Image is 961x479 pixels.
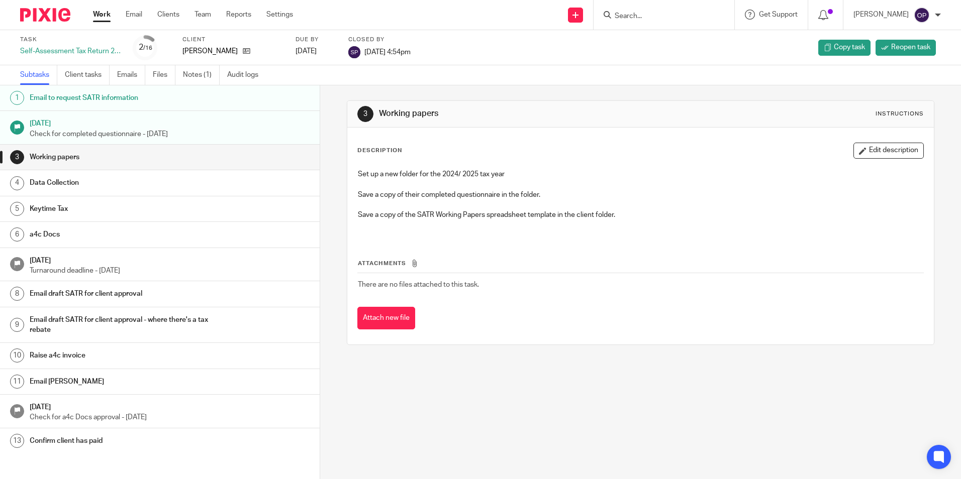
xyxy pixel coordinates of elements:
[227,65,266,85] a: Audit logs
[348,36,411,44] label: Closed by
[157,10,179,20] a: Clients
[10,227,24,242] div: 6
[876,110,924,118] div: Instructions
[266,10,293,20] a: Settings
[226,10,251,20] a: Reports
[358,210,923,220] p: Save a copy of the SATR Working Papers spreadsheet template in the client folder.
[20,46,121,56] div: Self-Assessment Tax Return 2024
[30,90,217,105] h1: Email to request SATR information
[834,42,865,52] span: Copy task
[853,10,909,20] p: [PERSON_NAME]
[139,42,152,53] div: 2
[10,91,24,105] div: 1
[10,176,24,190] div: 4
[65,65,110,85] a: Client tasks
[30,374,217,389] h1: Email [PERSON_NAME]
[20,65,57,85] a: Subtasks
[759,11,798,18] span: Get Support
[30,175,217,190] h1: Data Collection
[30,116,310,129] h1: [DATE]
[30,286,217,301] h1: Email draft SATR for client approval
[358,281,479,288] span: There are no files attached to this task.
[10,202,24,216] div: 5
[143,45,152,51] small: /16
[126,10,142,20] a: Email
[30,400,310,412] h1: [DATE]
[358,169,923,179] p: Set up a new folder for the 2024/ 2025 tax year
[364,48,411,55] span: [DATE] 4:54pm
[10,348,24,363] div: 10
[30,312,217,338] h1: Email draft SATR for client approval - where there's a tax rebate
[891,42,930,52] span: Reopen task
[195,10,211,20] a: Team
[30,348,217,363] h1: Raise a4c invoice
[10,287,24,301] div: 8
[117,65,145,85] a: Emails
[182,36,283,44] label: Client
[357,147,402,155] p: Description
[30,253,310,266] h1: [DATE]
[358,190,923,200] p: Save a copy of their completed questionnaire in the folder.
[358,261,406,266] span: Attachments
[93,10,111,20] a: Work
[914,7,930,23] img: svg%3E
[30,201,217,216] h1: Keytime Tax
[10,318,24,332] div: 9
[30,227,217,242] h1: a4c Docs
[348,46,360,58] img: svg%3E
[10,150,24,164] div: 3
[296,46,336,56] div: [DATE]
[30,129,310,139] p: Check for completed questionnaire - [DATE]
[153,65,175,85] a: Files
[357,307,415,329] button: Attach new file
[614,12,704,21] input: Search
[10,434,24,448] div: 13
[379,108,662,119] h1: Working papers
[818,40,871,56] a: Copy task
[30,150,217,165] h1: Working papers
[10,375,24,389] div: 11
[183,65,220,85] a: Notes (1)
[182,46,238,56] p: [PERSON_NAME]
[296,36,336,44] label: Due by
[20,36,121,44] label: Task
[30,266,310,276] p: Turnaround deadline - [DATE]
[853,143,924,159] button: Edit description
[30,412,310,422] p: Check for a4c Docs approval - [DATE]
[357,106,373,122] div: 3
[876,40,936,56] a: Reopen task
[20,8,70,22] img: Pixie
[30,433,217,448] h1: Confirm client has paid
